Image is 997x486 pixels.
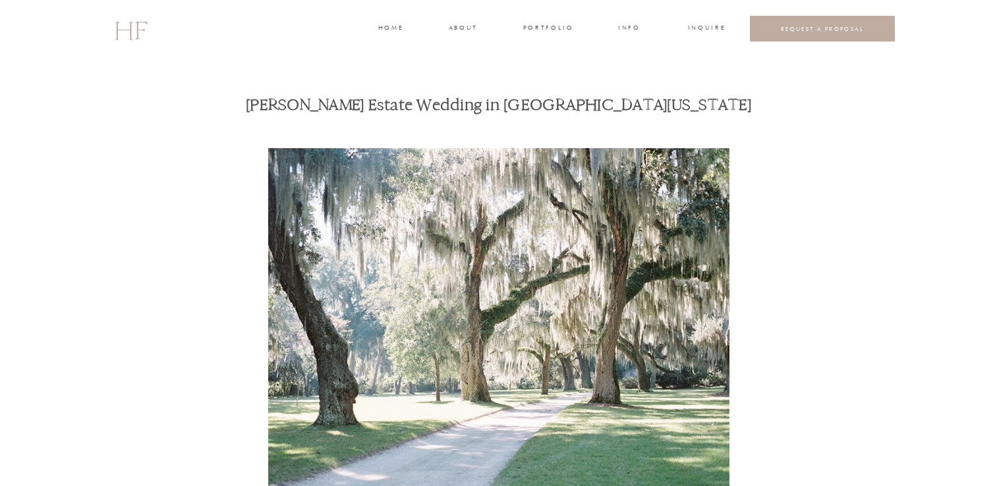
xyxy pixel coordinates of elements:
a: HF [114,10,147,48]
a: INQUIRE [688,23,724,35]
a: REQUEST A PROPOSAL [760,25,885,32]
h1: [PERSON_NAME] Estate Wedding in [GEOGRAPHIC_DATA][US_STATE] [223,94,775,116]
a: about [449,23,476,35]
a: INFO [617,23,642,35]
a: home [378,23,403,35]
a: portfolio [523,23,573,35]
